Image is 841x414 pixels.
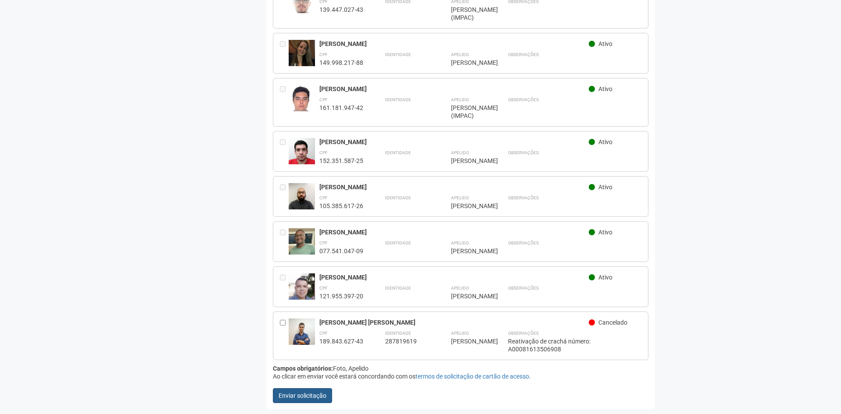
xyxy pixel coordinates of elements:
[289,138,315,173] img: user.jpg
[451,202,486,210] div: [PERSON_NAME]
[319,59,363,67] div: 149.998.217-88
[289,228,315,255] img: user.jpg
[451,97,469,102] strong: Apelido
[319,241,328,245] strong: CPF
[385,331,411,336] strong: Identidade
[598,184,612,191] span: Ativo
[289,273,315,300] img: user.jpg
[319,195,328,200] strong: CPF
[598,274,612,281] span: Ativo
[508,286,539,290] strong: Observações
[319,157,363,165] div: 152.351.587-25
[451,150,469,155] strong: Apelido
[451,59,486,67] div: [PERSON_NAME]
[319,273,589,281] div: [PERSON_NAME]
[451,331,469,336] strong: Apelido
[319,247,363,255] div: 077.541.047-09
[280,40,289,67] div: Entre em contato com a Aministração para solicitar o cancelamento ou 2a via
[273,388,332,403] button: Enviar solicitação
[319,318,589,326] div: [PERSON_NAME] [PERSON_NAME]
[319,286,328,290] strong: CPF
[598,138,612,145] span: Ativo
[289,85,315,121] img: user.jpg
[319,331,328,336] strong: CPF
[451,286,469,290] strong: Apelido
[415,373,529,380] a: termos de solicitação de cartão de acesso
[280,228,289,255] div: Entre em contato com a Aministração para solicitar o cancelamento ou 2a via
[319,228,589,236] div: [PERSON_NAME]
[385,337,429,345] div: 287819619
[385,195,411,200] strong: Identidade
[451,241,469,245] strong: Apelido
[319,292,363,300] div: 121.955.397-20
[385,97,411,102] strong: Identidade
[319,138,589,146] div: [PERSON_NAME]
[280,138,289,165] div: Entre em contato com a Aministração para solicitar o cancelamento ou 2a via
[508,150,539,155] strong: Observações
[451,6,486,21] div: [PERSON_NAME] (IMPAC)
[598,40,612,47] span: Ativo
[289,183,315,212] img: user.jpg
[598,85,612,92] span: Ativo
[451,104,486,120] div: [PERSON_NAME] (IMPAC)
[319,150,328,155] strong: CPF
[319,6,363,14] div: 139.447.027-43
[451,157,486,165] div: [PERSON_NAME]
[385,241,411,245] strong: Identidade
[451,195,469,200] strong: Apelido
[508,241,539,245] strong: Observações
[598,319,627,326] span: Cancelado
[319,104,363,112] div: 161.181.947-42
[598,229,612,236] span: Ativo
[273,365,333,372] strong: Campos obrigatórios:
[451,52,469,57] strong: Apelido
[451,337,486,345] div: [PERSON_NAME]
[385,286,411,290] strong: Identidade
[319,40,589,48] div: [PERSON_NAME]
[319,52,328,57] strong: CPF
[319,337,363,345] div: 189.843.627-43
[273,372,649,380] div: Ao clicar em enviar você estará concordando com os .
[508,337,642,353] div: Reativação de crachá número: A00081613506908
[319,97,328,102] strong: CPF
[508,331,539,336] strong: Observações
[319,183,589,191] div: [PERSON_NAME]
[289,318,315,354] img: user.jpg
[385,52,411,57] strong: Identidade
[451,247,486,255] div: [PERSON_NAME]
[385,150,411,155] strong: Identidade
[451,292,486,300] div: [PERSON_NAME]
[508,97,539,102] strong: Observações
[319,202,363,210] div: 105.385.617-26
[280,85,289,120] div: Entre em contato com a Aministração para solicitar o cancelamento ou 2a via
[280,183,289,210] div: Entre em contato com a Aministração para solicitar o cancelamento ou 2a via
[289,40,315,66] img: user.jpg
[273,364,649,372] div: Foto, Apelido
[508,52,539,57] strong: Observações
[280,273,289,300] div: Entre em contato com a Aministração para solicitar o cancelamento ou 2a via
[508,195,539,200] strong: Observações
[319,85,589,93] div: [PERSON_NAME]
